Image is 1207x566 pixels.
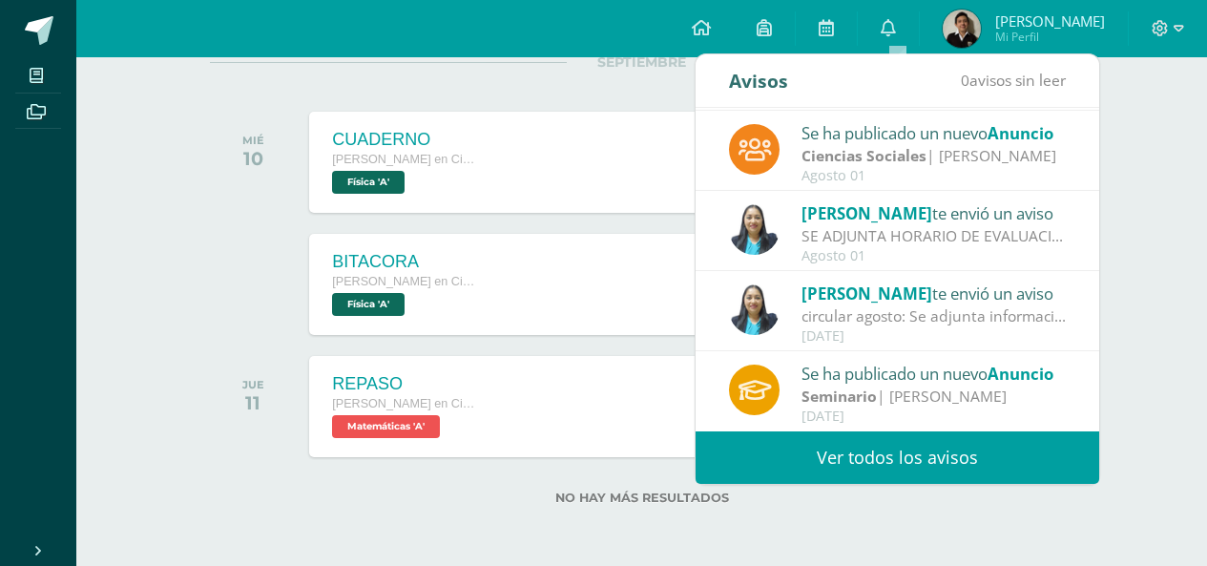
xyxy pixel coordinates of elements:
[961,70,1066,91] span: avisos sin leer
[332,275,475,288] span: [PERSON_NAME] en Ciencias Biológicas [PERSON_NAME]. CCLL en Ciencias Biológicas
[995,11,1105,31] span: [PERSON_NAME]
[210,491,1073,505] label: No hay más resultados
[801,305,1067,327] div: circular agosto: Se adjunta información importante
[332,397,475,410] span: [PERSON_NAME] en Ciencias Biológicas [PERSON_NAME]. CCLL en Ciencias Biológicas
[801,145,1067,167] div: | [PERSON_NAME]
[801,386,1067,408] div: | [PERSON_NAME]
[801,328,1067,345] div: [DATE]
[332,374,475,394] div: REPASO
[729,284,780,335] img: 49168807a2b8cca0ef2119beca2bd5ad.png
[801,248,1067,264] div: Agosto 01
[988,363,1053,385] span: Anuncio
[801,386,877,407] strong: Seminario
[801,145,926,166] strong: Ciencias Sociales
[242,378,264,391] div: JUE
[242,147,264,170] div: 10
[696,431,1099,484] a: Ver todos los avisos
[801,361,1067,386] div: Se ha publicado un nuevo
[801,281,1067,305] div: te envió un aviso
[801,409,1067,425] div: [DATE]
[567,53,717,71] span: SEPTIEMBRE
[242,134,264,147] div: MIÉ
[242,391,264,414] div: 11
[995,29,1105,45] span: Mi Perfil
[332,415,440,438] span: Matemáticas 'A'
[332,130,475,150] div: CUADERNO
[332,252,475,272] div: BITACORA
[801,225,1067,247] div: SE ADJUNTA HORARIO DE EVALUACIONES: Saludos cordiales, se adjunta horario de evaluaciones para la...
[729,54,788,107] div: Avisos
[801,202,932,224] span: [PERSON_NAME]
[332,153,475,166] span: [PERSON_NAME] en Ciencias Biológicas [PERSON_NAME]. CCLL en Ciencias Biológicas
[801,168,1067,184] div: Agosto 01
[801,120,1067,145] div: Se ha publicado un nuevo
[801,283,932,304] span: [PERSON_NAME]
[988,122,1053,144] span: Anuncio
[729,204,780,255] img: 49168807a2b8cca0ef2119beca2bd5ad.png
[332,293,405,316] span: Física 'A'
[332,171,405,194] span: Física 'A'
[961,70,969,91] span: 0
[801,200,1067,225] div: te envió un aviso
[943,10,981,48] img: 8cb31419f7bcdba8e1f25127b257a4b3.png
